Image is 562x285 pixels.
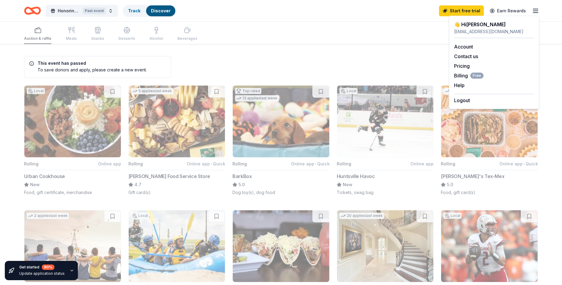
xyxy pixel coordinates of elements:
div: 👋 Hi [PERSON_NAME] [454,21,534,28]
div: [EMAIL_ADDRESS][DOMAIN_NAME] [454,28,534,35]
button: Image for Gordon Food Service Store5 applieslast weekRollingOnline app•Quick[PERSON_NAME] Food Se... [128,85,226,196]
button: Image for Huntsville HavocLocalRollingOnline appHuntsville HavocNewTickets, swag bag [337,85,434,196]
div: Past event [83,8,106,14]
a: Earn Rewards [486,5,530,16]
div: Update application status [19,271,65,276]
a: Start free trial [439,5,484,16]
button: Honoring Heroes 5kPast event [46,5,118,17]
span: Billing [454,72,484,79]
button: Image for Urban CookhouseLocalRollingOnline appUrban CookhouseNewFood, gift certificate, merchandise [24,85,121,196]
h5: This event has passed [29,61,147,65]
div: Get started [19,265,65,270]
a: Track [128,8,140,13]
span: Free [470,73,484,79]
div: 80 % [42,265,54,270]
button: BillingFree [454,72,484,79]
button: Help [454,82,465,89]
button: TrackDiscover [123,5,176,17]
a: Discover [151,8,170,13]
div: To save donors and apply, please create a new event. [29,67,147,73]
a: Pricing [454,63,470,69]
button: Logout [454,97,470,104]
a: Home [24,4,41,18]
button: Image for Chuy's Tex-Mex2 applieslast weekRollingOnline app•Quick[PERSON_NAME]'s Tex-Mex5.0Food, ... [441,85,538,196]
a: Account [454,44,473,50]
button: Contact us [454,53,478,60]
button: Image for BarkBoxTop rated13 applieslast weekRollingOnline app•QuickBarkBox5.0Dog toy(s), dog food [232,85,330,196]
span: Honoring Heroes 5k [58,7,80,14]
